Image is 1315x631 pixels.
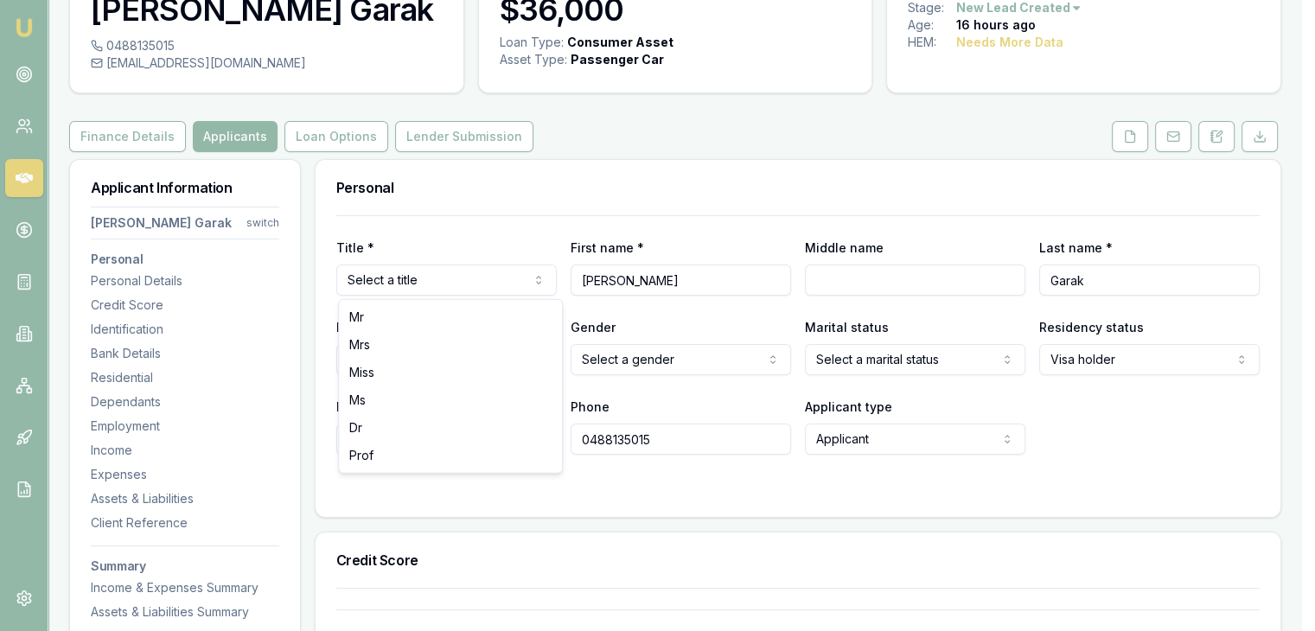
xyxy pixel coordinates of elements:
[349,447,373,464] span: Prof
[349,309,364,326] span: Mr
[349,392,366,409] span: Ms
[349,336,370,354] span: Mrs
[349,364,374,381] span: Miss
[349,419,362,437] span: Dr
